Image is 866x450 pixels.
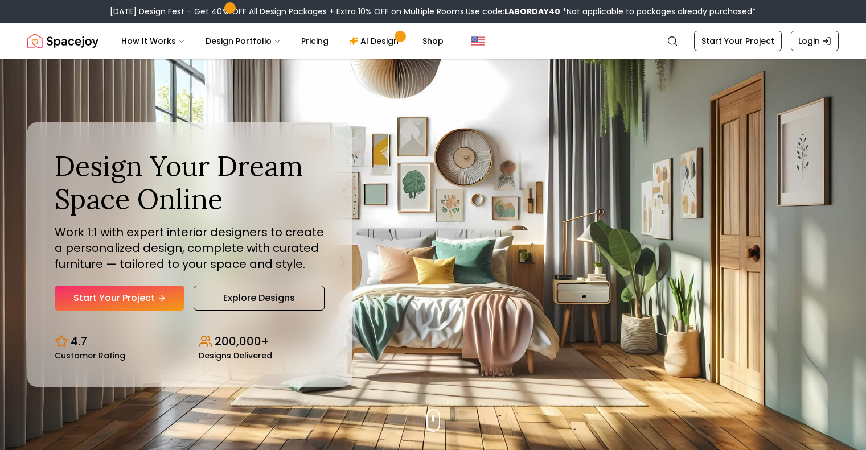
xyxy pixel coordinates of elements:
[112,30,194,52] button: How It Works
[194,286,325,311] a: Explore Designs
[27,30,98,52] a: Spacejoy
[196,30,290,52] button: Design Portfolio
[413,30,453,52] a: Shop
[791,31,839,51] a: Login
[199,352,272,360] small: Designs Delivered
[340,30,411,52] a: AI Design
[55,352,125,360] small: Customer Rating
[27,23,839,59] nav: Global
[55,286,184,311] a: Start Your Project
[55,150,325,215] h1: Design Your Dream Space Online
[694,31,782,51] a: Start Your Project
[471,34,485,48] img: United States
[215,333,269,349] p: 200,000+
[27,30,98,52] img: Spacejoy Logo
[71,333,87,349] p: 4.7
[466,6,560,17] span: Use code:
[112,30,453,52] nav: Main
[55,324,325,360] div: Design stats
[55,224,325,272] p: Work 1:1 with expert interior designers to create a personalized design, complete with curated fu...
[504,6,560,17] b: LABORDAY40
[292,30,338,52] a: Pricing
[560,6,756,17] span: *Not applicable to packages already purchased*
[110,6,756,17] div: [DATE] Design Fest – Get 40% OFF All Design Packages + Extra 10% OFF on Multiple Rooms.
